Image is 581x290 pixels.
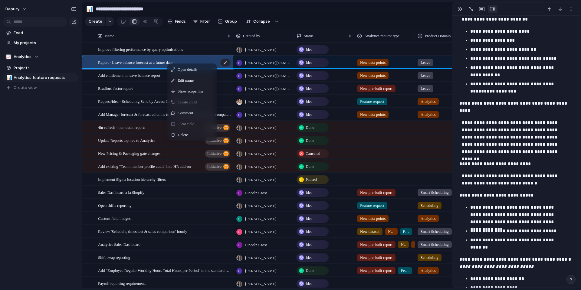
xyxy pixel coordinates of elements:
[178,110,193,116] span: Comment
[14,54,31,60] span: Analytics
[3,4,30,14] button: deputy
[85,4,94,14] button: 📊
[3,64,79,73] a: Projects
[175,18,186,24] span: Fields
[178,121,194,127] span: Clear field
[14,40,77,46] span: My projects
[200,18,210,24] span: Filter
[3,38,79,47] a: My projects
[3,83,79,92] button: Create view
[14,30,77,36] span: Feed
[178,99,197,105] span: Create child
[215,17,240,26] button: Group
[5,75,11,81] button: 📊
[86,5,93,13] div: 📊
[3,28,79,37] a: Feed
[178,132,188,138] span: Delete
[253,18,270,24] span: Collapse
[167,64,217,141] div: Context Menu
[3,73,79,82] a: 📊Analytics feature requests
[178,88,203,94] span: Show scope line
[191,17,212,26] button: Filter
[89,18,102,24] span: Create
[178,77,194,83] span: Edit name
[225,18,237,24] span: Group
[14,75,77,81] span: Analytics feature requests
[14,85,37,91] span: Create view
[5,54,11,60] div: 📈
[6,74,11,81] div: 📊
[14,65,77,71] span: Projects
[178,67,197,73] span: Open details
[3,52,79,61] button: 📈Analytics
[165,17,188,26] button: Fields
[85,17,105,26] button: Create
[242,17,273,26] button: Collapse
[5,6,19,12] span: deputy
